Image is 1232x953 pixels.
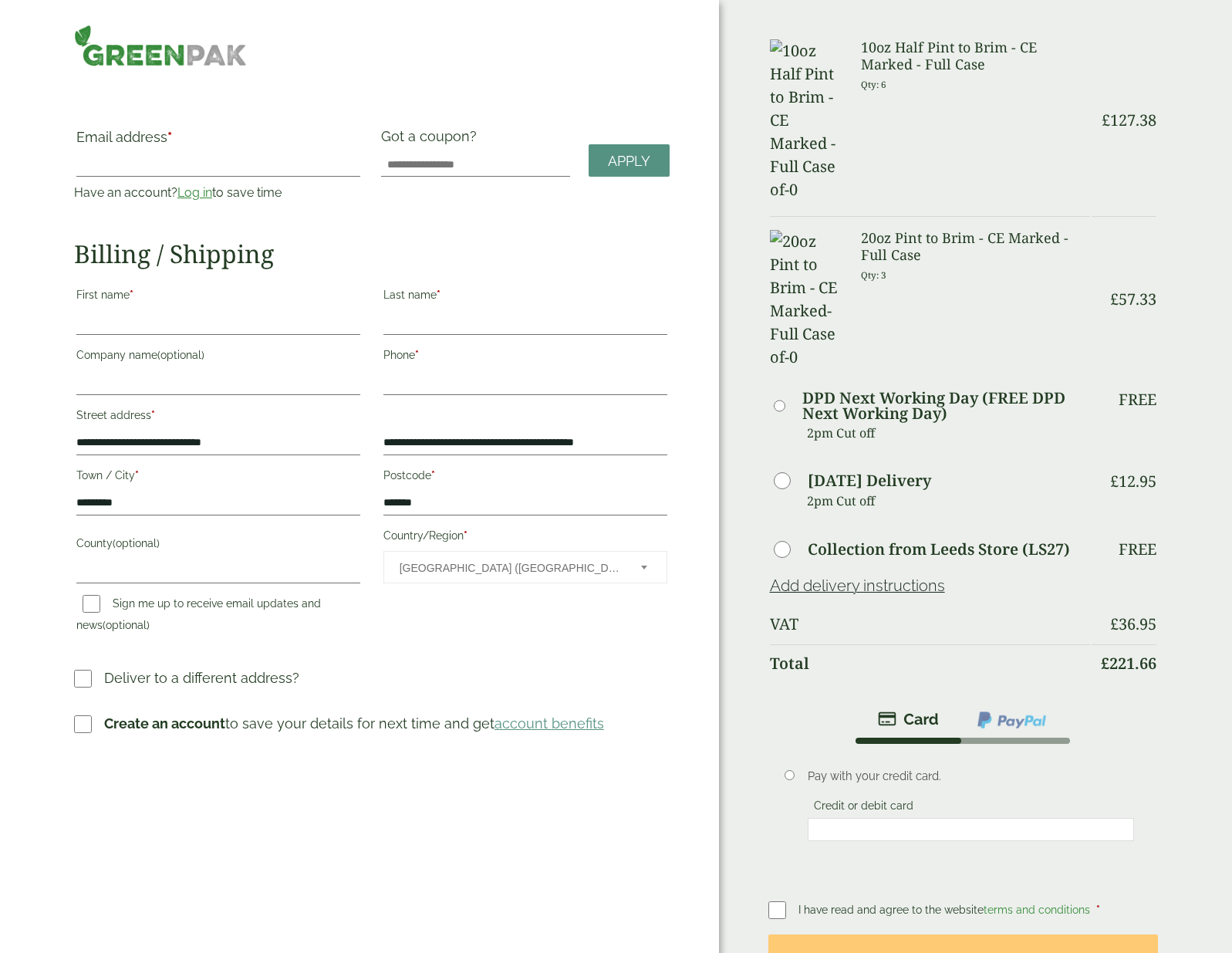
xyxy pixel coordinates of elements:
[861,230,1090,263] h3: 20oz Pint to Brim - CE Marked - Full Case
[984,904,1090,916] a: terms and conditions
[464,529,467,542] abbr: required
[381,128,483,152] label: Got a coupon?
[151,409,155,421] abbr: required
[878,710,939,728] img: stripe.png
[1110,471,1119,492] span: £
[76,597,321,636] label: Sign me up to receive email updates and news
[76,404,360,431] label: Street address
[104,715,225,732] strong: Create an account
[976,710,1048,730] img: ppcp-gateway.png
[770,230,843,369] img: 20oz Pint to Brim - CE Marked-Full Case of-0
[74,25,247,66] img: GreenPak Supplies
[1102,110,1156,130] bdi: 127.38
[802,390,1090,421] label: DPD Next Working Day (FREE DPD Next Working Day)
[1102,110,1110,130] span: £
[135,469,139,482] abbr: required
[812,823,1129,836] iframe: Secure payment input frame
[1110,613,1156,634] bdi: 36.95
[807,489,1091,512] p: 2pm Cut off
[74,184,363,202] p: Have an account? to save time
[383,465,667,491] label: Postcode
[76,344,360,370] label: Company name
[437,289,440,301] abbr: required
[431,469,435,482] abbr: required
[798,904,1093,916] span: I have read and agree to the website
[1110,289,1156,309] bdi: 57.33
[808,768,1134,785] p: Pay with your credit card.
[1101,653,1156,674] bdi: 221.66
[861,269,886,281] small: Qty: 3
[104,667,299,688] p: Deliver to a different address?
[383,551,667,583] span: Country/Region
[83,595,100,613] input: Sign me up to receive email updates and news(optional)
[400,552,620,584] span: United Kingdom (UK)
[1096,904,1100,916] abbr: required
[1110,471,1156,492] bdi: 12.95
[1101,653,1109,674] span: £
[130,289,133,301] abbr: required
[1110,289,1119,309] span: £
[113,537,160,549] span: (optional)
[177,185,212,200] a: Log in
[383,344,667,370] label: Phone
[76,465,360,491] label: Town / City
[1110,613,1119,634] span: £
[74,239,670,269] h2: Billing / Shipping
[861,79,886,90] small: Qty: 6
[383,525,667,551] label: Country/Region
[415,349,419,361] abbr: required
[103,619,150,631] span: (optional)
[76,532,360,559] label: County
[157,349,204,361] span: (optional)
[167,129,172,145] abbr: required
[770,644,1091,682] th: Total
[383,284,667,310] label: Last name
[1119,390,1156,409] p: Free
[808,799,920,816] label: Credit or debit card
[807,421,1091,444] p: 2pm Cut off
[770,39,843,201] img: 10oz Half Pint to Brim - CE Marked -Full Case of-0
[76,130,360,152] label: Email address
[808,542,1070,557] label: Collection from Leeds Store (LS27)
[104,713,604,734] p: to save your details for next time and get
[1119,540,1156,559] p: Free
[861,39,1090,73] h3: 10oz Half Pint to Brim - CE Marked - Full Case
[76,284,360,310] label: First name
[770,606,1091,643] th: VAT
[494,715,604,732] a: account benefits
[808,473,931,488] label: [DATE] Delivery
[770,576,945,595] a: Add delivery instructions
[608,153,650,170] span: Apply
[589,144,670,177] a: Apply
